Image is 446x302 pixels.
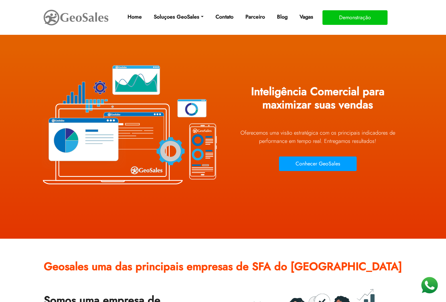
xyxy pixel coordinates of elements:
[213,10,236,24] a: Contato
[419,275,439,295] img: WhatsApp
[44,255,402,283] h2: Geosales uma das principais empresas de SFA do [GEOGRAPHIC_DATA]
[274,10,290,24] a: Blog
[151,10,206,24] a: Soluçoes GeoSales
[39,50,218,199] img: Plataforma GeoSales
[43,8,109,27] img: GeoSales
[322,10,388,25] button: Demonstração
[243,10,268,24] a: Parceiro
[279,156,357,171] button: Conhecer GeoSales
[228,129,407,145] p: Oferecemos uma visão estratégica com os principais indicadores de performance em tempo real. Ent...
[228,80,407,121] h1: Inteligência Comercial para maximizar suas vendas
[125,10,144,24] a: Home
[297,10,316,24] a: Vagas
